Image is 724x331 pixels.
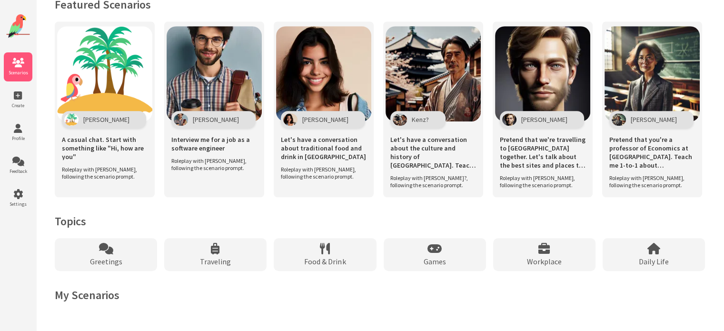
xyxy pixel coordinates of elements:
[302,115,348,124] span: [PERSON_NAME]
[62,166,143,180] span: Roleplay with [PERSON_NAME], following the scenario prompt.
[527,257,562,266] span: Workplace
[283,113,298,126] img: Character
[424,257,446,266] span: Games
[605,26,700,121] img: Scenario Image
[193,115,239,124] span: [PERSON_NAME]
[495,26,590,121] img: Scenario Image
[174,113,188,126] img: Character
[276,26,371,121] img: Scenario Image
[4,201,32,207] span: Settings
[609,135,695,170] span: Pretend that you're a professor of Economics at [GEOGRAPHIC_DATA]. Teach me 1-to-1 about macroeco...
[502,113,516,126] img: Character
[4,135,32,141] span: Profile
[83,115,129,124] span: [PERSON_NAME]
[390,174,471,189] span: Roleplay with [PERSON_NAME]?, following the scenario prompt.
[4,168,32,174] span: Feedback
[171,157,252,171] span: Roleplay with [PERSON_NAME], following the scenario prompt.
[64,113,79,126] img: Character
[304,257,346,266] span: Food & Drink
[386,26,481,121] img: Scenario Image
[57,26,152,121] img: Scenario Image
[90,257,122,266] span: Greetings
[393,113,407,126] img: Character
[167,26,262,121] img: Scenario Image
[500,174,581,189] span: Roleplay with [PERSON_NAME], following the scenario prompt.
[55,288,705,302] h2: My Scenarios
[62,135,148,161] span: A casual chat. Start with something like "Hi, how are you"
[281,166,362,180] span: Roleplay with [PERSON_NAME], following the scenario prompt.
[612,113,626,126] img: Character
[521,115,567,124] span: [PERSON_NAME]
[609,174,690,189] span: Roleplay with [PERSON_NAME], following the scenario prompt.
[281,135,367,161] span: Let's have a conversation about traditional food and drink in [GEOGRAPHIC_DATA]
[631,115,677,124] span: [PERSON_NAME]
[639,257,669,266] span: Daily Life
[4,70,32,76] span: Scenarios
[55,214,705,229] h2: Topics
[500,135,585,170] span: Pretend that we're travelling to [GEOGRAPHIC_DATA] together. Let's talk about the best sites and ...
[390,135,476,170] span: Let's have a conversation about the culture and history of [GEOGRAPHIC_DATA]. Teach me about it
[4,102,32,109] span: Create
[6,14,30,38] img: Website Logo
[200,257,231,266] span: Traveling
[412,115,429,124] span: Kenz?
[171,135,257,152] span: Interview me for a job as a software engineer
